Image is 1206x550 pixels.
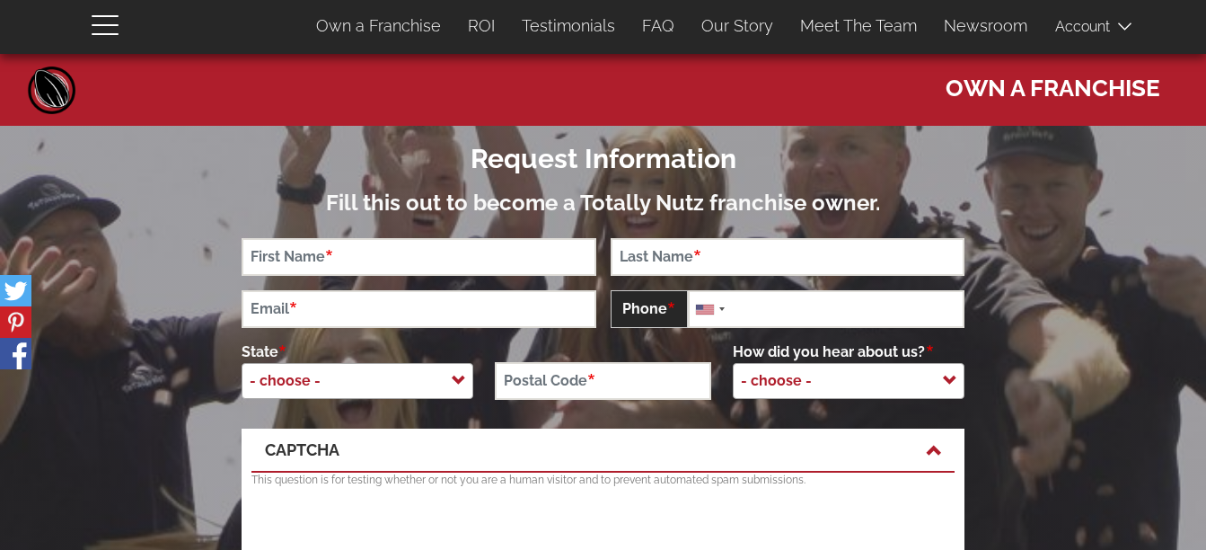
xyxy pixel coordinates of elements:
[454,7,508,45] a: ROI
[611,238,965,276] input: Last Name
[251,473,955,488] p: This question is for testing whether or not you are a human visitor and to prevent automated spam...
[611,290,688,328] span: Phone
[689,291,730,327] div: United States: +1
[242,363,339,399] span: - choose -
[242,144,965,173] h2: Request Information
[242,363,473,399] span: - choose -
[508,7,629,45] a: Testimonials
[629,7,688,45] a: FAQ
[25,63,79,117] a: Home
[242,343,287,360] span: State
[242,238,596,276] input: First Name
[733,343,934,360] span: How did you hear about us?
[733,363,964,399] span: - choose -
[242,290,596,328] input: Email
[930,7,1041,45] a: Newsroom
[495,362,712,400] input: Postal Code
[242,191,965,215] h3: Fill this out to become a Totally Nutz franchise owner.
[303,7,454,45] a: Own a Franchise
[946,66,1160,104] span: Own a Franchise
[734,363,830,399] span: - choose -
[688,7,787,45] a: Our Story
[787,7,930,45] a: Meet The Team
[265,439,942,462] a: CAPTCHA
